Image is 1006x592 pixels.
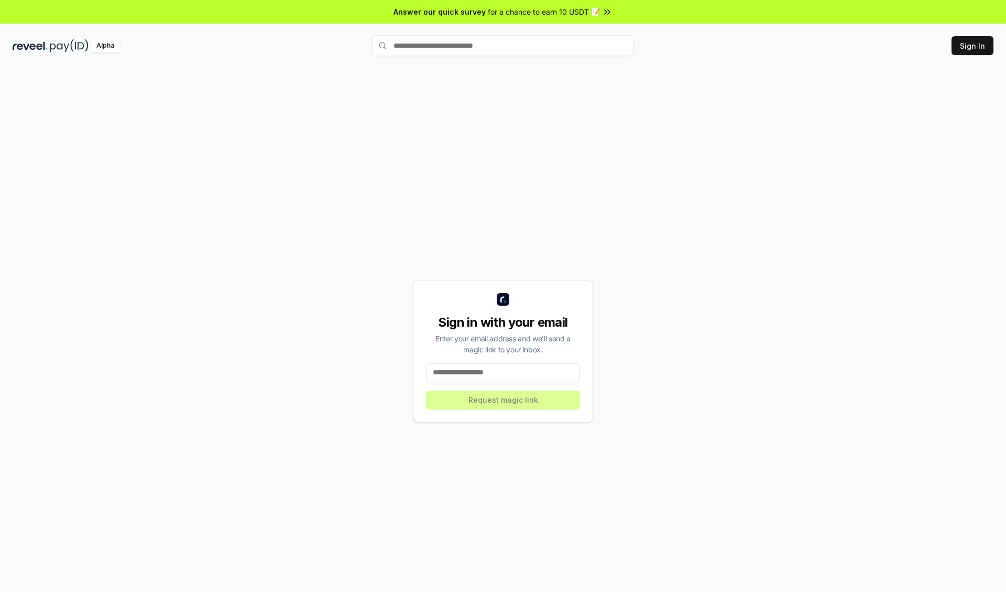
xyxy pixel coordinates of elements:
div: Enter your email address and we’ll send a magic link to your inbox. [426,333,580,355]
div: Sign in with your email [426,314,580,331]
button: Sign In [952,36,993,55]
span: Answer our quick survey [393,6,486,17]
img: pay_id [50,39,89,52]
img: logo_small [497,293,509,306]
span: for a chance to earn 10 USDT 📝 [488,6,600,17]
img: reveel_dark [13,39,48,52]
div: Alpha [91,39,120,52]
